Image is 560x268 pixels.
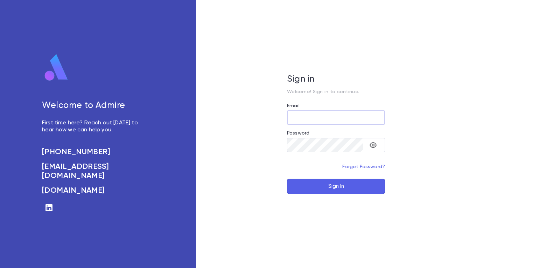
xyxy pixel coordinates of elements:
[287,89,385,95] p: Welcome! Sign in to continue.
[42,101,146,111] h5: Welcome to Admire
[287,74,385,85] h5: Sign in
[42,54,71,82] img: logo
[42,186,146,195] a: [DOMAIN_NAME]
[42,147,146,157] a: [PHONE_NUMBER]
[42,119,146,133] p: First time here? Reach out [DATE] to hear how we can help you.
[342,164,385,169] a: Forgot Password?
[42,162,146,180] a: [EMAIL_ADDRESS][DOMAIN_NAME]
[366,138,380,152] button: toggle password visibility
[287,103,300,109] label: Email
[287,130,309,136] label: Password
[287,179,385,194] button: Sign In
